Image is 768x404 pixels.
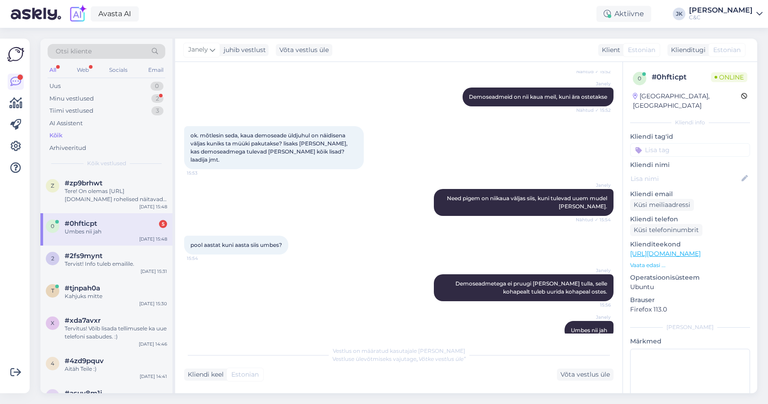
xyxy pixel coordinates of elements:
div: Küsi telefoninumbrit [630,224,702,236]
a: [URL][DOMAIN_NAME] [630,250,701,258]
div: JK [673,8,685,20]
span: Estonian [628,45,655,55]
p: Kliendi nimi [630,160,750,170]
span: Demoseadmeid on nii kaua meil, kuni ära ostetakse [469,93,607,100]
span: x [51,320,54,326]
span: Online [711,72,747,82]
div: Võta vestlus üle [276,44,332,56]
div: C&C [689,14,753,21]
span: Demoseadmetega ei pruugi [PERSON_NAME] tulla, selle kohapealt tuleb uurida kohapeal ostes. [455,280,609,295]
img: Askly Logo [7,46,24,63]
span: #zp9brhwt [65,179,102,187]
span: ok. mõtlesin seda, kaua demoseade üldjuhul on näidisena väljas kuniks ta müüki pakutakse? lisaks ... [190,132,349,163]
p: Kliendi tag'id [630,132,750,141]
span: a [51,392,55,399]
input: Lisa tag [630,143,750,157]
span: 0 [638,75,641,82]
div: 5 [159,220,167,228]
div: [DATE] 15:48 [139,236,167,242]
div: Socials [107,64,129,76]
a: [PERSON_NAME]C&C [689,7,763,21]
span: #xda7avxr [65,316,101,325]
span: Janely [577,182,611,189]
span: 2 [51,255,54,262]
span: z [51,182,54,189]
span: Nähtud ✓ 15:52 [576,107,611,114]
div: Umbes nii jah [65,228,167,236]
span: Janely [577,267,611,274]
div: [DATE] 14:46 [139,341,167,347]
div: [PERSON_NAME] [630,323,750,331]
span: 4 [51,360,54,367]
p: Vaata edasi ... [630,261,750,269]
span: #2fs9mynt [65,252,102,260]
div: 2 [151,94,163,103]
p: Klienditeekond [630,240,750,249]
div: All [48,64,58,76]
div: Tervitus! Võib lisada tellimusele ka uue telefoni saabudes. :) [65,325,167,341]
div: Minu vestlused [49,94,94,103]
span: 15:56 [577,302,611,308]
div: Kliendi info [630,119,750,127]
p: Ubuntu [630,282,750,292]
span: Janely [188,45,208,55]
div: juhib vestlust [220,45,266,55]
span: Estonian [713,45,741,55]
p: Märkmed [630,337,750,346]
span: Vestluse ülevõtmiseks vajutage [332,356,466,362]
i: „Võtke vestlus üle” [416,356,466,362]
span: Janely [577,314,611,321]
span: Nähtud ✓ 15:52 [576,68,611,75]
div: [GEOGRAPHIC_DATA], [GEOGRAPHIC_DATA] [633,92,741,110]
span: 15:54 [187,255,221,262]
p: Operatsioonisüsteem [630,273,750,282]
span: Otsi kliente [56,47,92,56]
span: 15:53 [187,170,221,176]
span: #tjnpah0a [65,284,100,292]
p: Kliendi telefon [630,215,750,224]
div: Web [75,64,91,76]
span: #0hfticpt [65,220,97,228]
div: [DATE] 14:41 [140,373,167,380]
div: Klienditugi [667,45,706,55]
div: 0 [150,82,163,91]
div: Võta vestlus üle [557,369,614,381]
span: #4zd9pquv [65,357,104,365]
div: Kõik [49,131,62,140]
span: Janely [577,80,611,87]
div: [DATE] 15:48 [139,203,167,210]
span: Estonian [231,370,259,379]
div: Klient [598,45,620,55]
span: Vestlus on määratud kasutajale [PERSON_NAME] [333,347,465,354]
div: [PERSON_NAME] [689,7,753,14]
span: Nähtud ✓ 15:54 [576,216,611,223]
p: Kliendi email [630,189,750,199]
div: Email [146,64,165,76]
span: #asuv8m1j [65,389,102,397]
input: Lisa nimi [631,174,740,184]
span: Need pigem on niikaua väljas siis, kuni tulevad uuem mudel [PERSON_NAME]. [447,195,609,210]
p: Firefox 113.0 [630,305,750,314]
div: # 0hfticpt [652,72,711,83]
div: Tervist! Info tuleb emailile. [65,260,167,268]
div: Tere! On olemas [URL][DOMAIN_NAME] rohelised näitavad, kus poodides on [65,187,167,203]
div: Kliendi keel [184,370,224,379]
span: Umbes nii jah [571,327,607,334]
span: 0 [51,223,54,229]
span: t [51,287,54,294]
span: pool aastat kuni aasta siis umbes? [190,242,282,248]
img: explore-ai [68,4,87,23]
div: Tiimi vestlused [49,106,93,115]
div: [DATE] 15:30 [139,300,167,307]
div: Aktiivne [596,6,651,22]
div: AI Assistent [49,119,83,128]
div: 3 [151,106,163,115]
a: Avasta AI [91,6,139,22]
div: Kahjuks mitte [65,292,167,300]
div: Arhiveeritud [49,144,86,153]
span: Kõik vestlused [87,159,126,167]
div: Aitäh Teile :) [65,365,167,373]
div: Uus [49,82,61,91]
p: Brauser [630,295,750,305]
div: [DATE] 15:31 [141,268,167,275]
